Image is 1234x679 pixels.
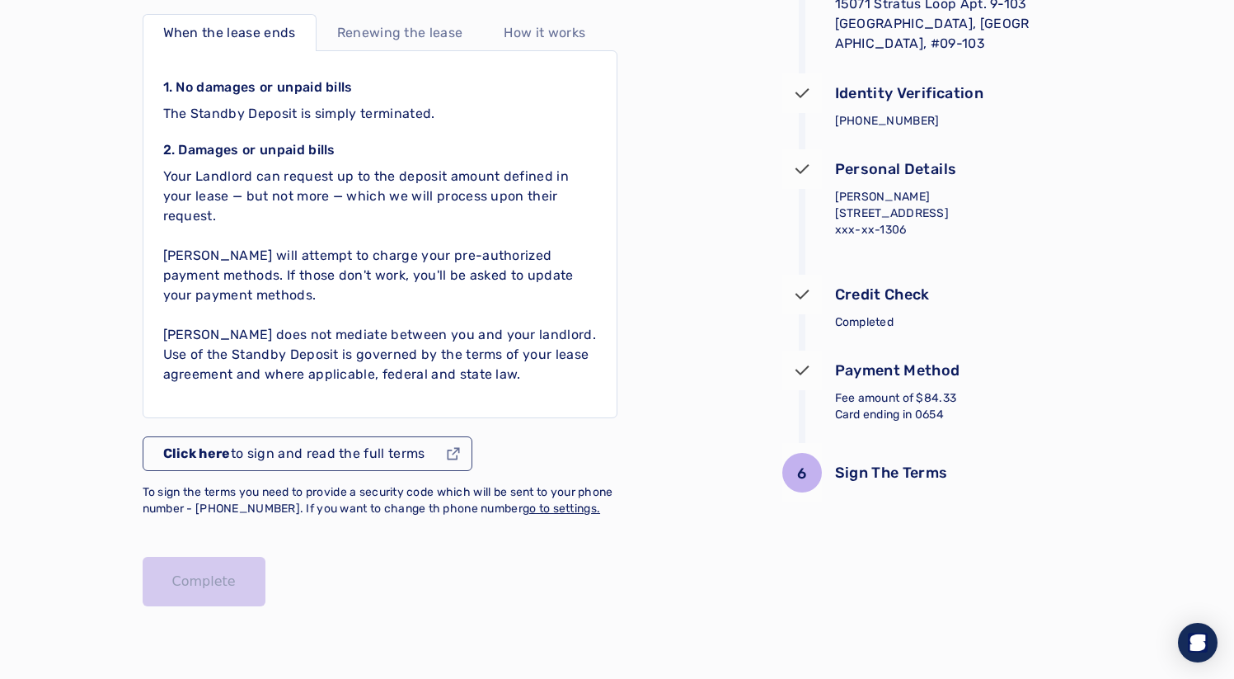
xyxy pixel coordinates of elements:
p: Your Landlord can request up to the deposit amount defined in your lease — but not more — which w... [163,167,597,384]
p: Renewing the lease [337,23,463,43]
p: 1. No damages or unpaid bills [163,78,597,97]
p: Fee amount of $84.33 Card ending in 0654 [835,390,1033,423]
p: 2. Damages or unpaid bills [163,140,597,160]
p: Personal Details [835,158,957,181]
p: Sign The Terms [835,461,948,484]
span: Click here [163,446,231,461]
a: go to settings. [523,502,600,516]
span: The Standby Deposit is simply terminated. [163,106,435,121]
button: Click hereto sign and read the full terms [143,436,472,471]
p: How it works [504,23,585,43]
p: [PERSON_NAME] [STREET_ADDRESS] xxx-xx-1306 [835,189,1033,238]
p: 6 [797,462,806,485]
div: Open Intercom Messenger [1178,623,1218,662]
p: Credit Check [835,283,930,306]
p: Payment Method [835,359,960,382]
p: To sign the terms you need to provide a security code which will be sent to your phone number - [... [143,484,617,517]
span: Completed [835,315,894,329]
p: When the lease ends [163,23,296,43]
span: [PHONE_NUMBER] [835,114,940,128]
p: to sign and read the full terms [163,444,425,464]
p: Identity Verification [835,82,984,105]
